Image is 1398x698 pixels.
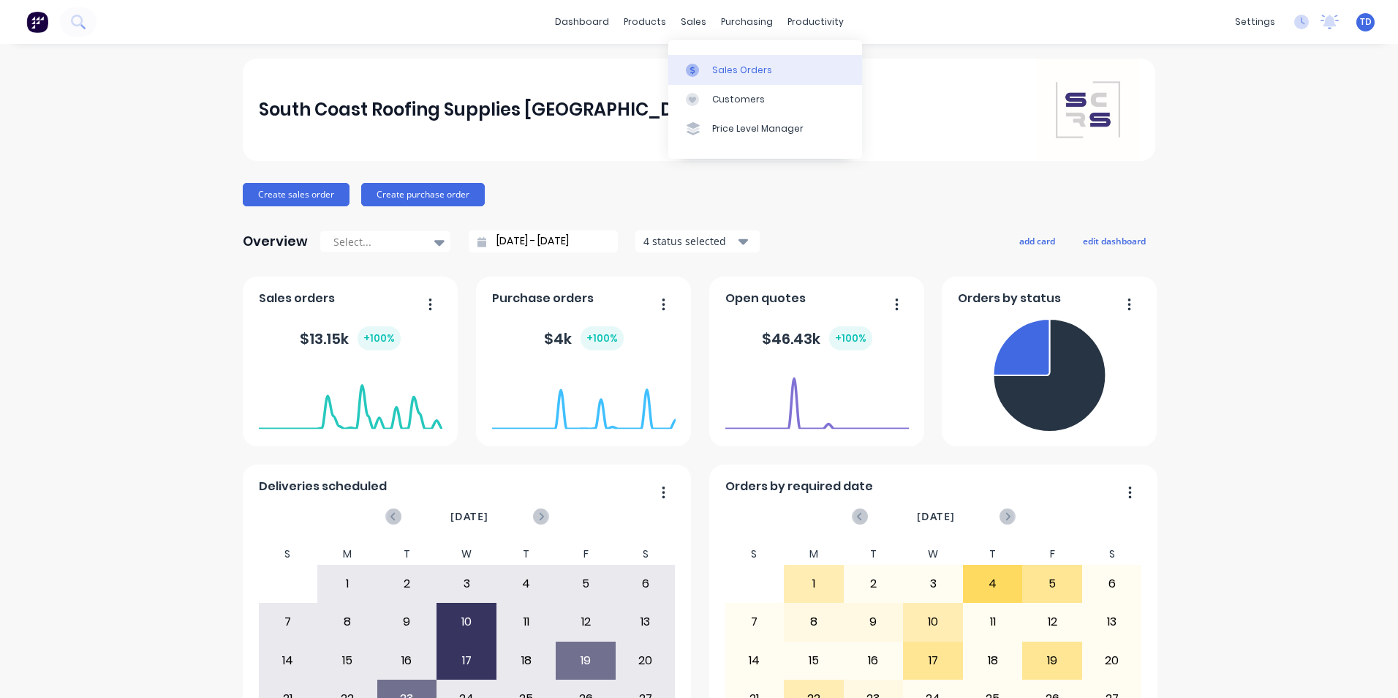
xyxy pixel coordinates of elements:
[673,11,714,33] div: sales
[556,544,616,565] div: F
[318,642,377,679] div: 15
[635,230,760,252] button: 4 status selected
[668,85,862,114] a: Customers
[1023,604,1081,640] div: 12
[1010,231,1065,250] button: add card
[544,326,624,350] div: $ 4k
[496,544,556,565] div: T
[258,544,318,565] div: S
[958,290,1061,307] span: Orders by status
[358,326,401,350] div: + 100 %
[616,544,676,565] div: S
[712,93,765,106] div: Customers
[318,604,377,640] div: 8
[1073,231,1155,250] button: edit dashboard
[243,183,349,206] button: Create sales order
[492,290,594,307] span: Purchase orders
[361,183,485,206] button: Create purchase order
[378,604,437,640] div: 9
[556,566,615,602] div: 5
[712,64,772,77] div: Sales Orders
[725,642,784,679] div: 14
[1228,11,1282,33] div: settings
[668,114,862,143] a: Price Level Manager
[378,642,437,679] div: 16
[1022,544,1082,565] div: F
[243,227,308,256] div: Overview
[26,11,48,33] img: Factory
[725,544,785,565] div: S
[377,544,437,565] div: T
[643,233,736,249] div: 4 status selected
[1360,15,1372,29] span: TD
[903,544,963,565] div: W
[1037,59,1139,161] img: South Coast Roofing Supplies Southern Highlands
[844,544,904,565] div: T
[1023,566,1081,602] div: 5
[437,604,496,640] div: 10
[904,566,962,602] div: 3
[437,544,496,565] div: W
[437,642,496,679] div: 17
[904,642,962,679] div: 17
[437,566,496,602] div: 3
[1023,642,1081,679] div: 19
[259,642,317,679] div: 14
[581,326,624,350] div: + 100 %
[712,122,804,135] div: Price Level Manager
[762,326,872,350] div: $ 46.43k
[616,11,673,33] div: products
[785,566,843,602] div: 1
[259,290,335,307] span: Sales orders
[964,604,1022,640] div: 11
[497,566,556,602] div: 4
[548,11,616,33] a: dashboard
[497,604,556,640] div: 11
[784,544,844,565] div: M
[497,642,556,679] div: 18
[845,604,903,640] div: 9
[963,544,1023,565] div: T
[904,604,962,640] div: 10
[556,642,615,679] div: 19
[917,509,955,525] span: [DATE]
[780,11,851,33] div: productivity
[785,642,843,679] div: 15
[450,509,488,525] span: [DATE]
[378,566,437,602] div: 2
[964,642,1022,679] div: 18
[317,544,377,565] div: M
[1082,544,1142,565] div: S
[845,642,903,679] div: 16
[725,290,806,307] span: Open quotes
[785,604,843,640] div: 8
[829,326,872,350] div: + 100 %
[668,55,862,84] a: Sales Orders
[845,566,903,602] div: 2
[300,326,401,350] div: $ 13.15k
[1083,604,1141,640] div: 13
[714,11,780,33] div: purchasing
[616,604,675,640] div: 13
[556,604,615,640] div: 12
[616,566,675,602] div: 6
[616,642,675,679] div: 20
[1083,642,1141,679] div: 20
[259,95,717,124] div: South Coast Roofing Supplies [GEOGRAPHIC_DATA]
[318,566,377,602] div: 1
[725,604,784,640] div: 7
[964,566,1022,602] div: 4
[259,604,317,640] div: 7
[1083,566,1141,602] div: 6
